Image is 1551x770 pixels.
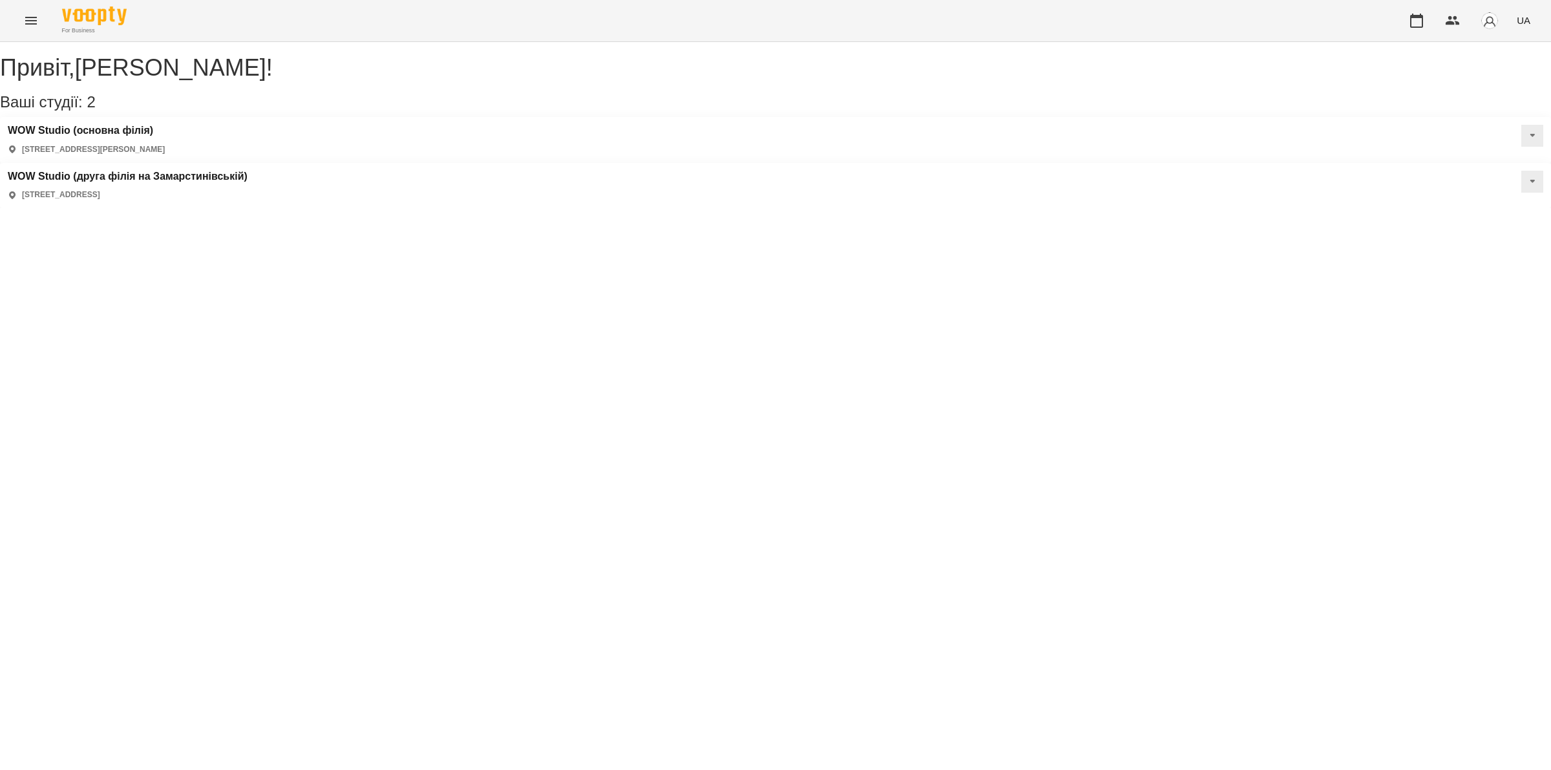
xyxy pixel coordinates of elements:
span: 2 [87,93,95,111]
p: [STREET_ADDRESS] [22,189,100,200]
img: Voopty Logo [62,6,127,25]
button: Menu [16,5,47,36]
a: WOW Studio (основна філія) [8,125,165,136]
p: [STREET_ADDRESS][PERSON_NAME] [22,144,165,155]
span: UA [1517,14,1530,27]
span: For Business [62,27,127,35]
a: WOW Studio (друга філія на Замарстинівській) [8,171,248,182]
button: UA [1512,8,1535,32]
img: avatar_s.png [1481,12,1499,30]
